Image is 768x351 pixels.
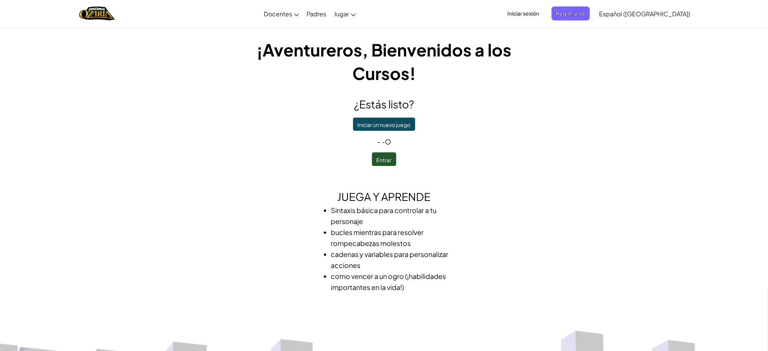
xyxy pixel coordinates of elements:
[330,3,360,24] a: Jugar
[331,272,446,291] font: como vencer a un ogro (¡habilidades importantes en la vida!)
[556,10,585,17] font: Registrarse
[358,121,411,128] font: Iniciar un nuevo juego
[385,137,391,146] font: o
[260,3,303,24] a: Docentes
[303,3,330,24] a: Padres
[307,10,326,18] font: Padres
[377,157,392,163] font: Entrar
[596,3,694,24] a: Español ([GEOGRAPHIC_DATA])
[377,137,380,146] font: -
[257,39,511,84] font: ¡Aventureros, Bienvenidos a los Cursos!
[503,6,544,20] button: Iniciar sesión
[382,137,385,146] font: -
[599,10,691,18] font: Español ([GEOGRAPHIC_DATA])
[331,206,437,226] font: Sintaxis básica para controlar a tu personaje
[372,152,396,166] button: Entrar
[334,10,349,18] font: Jugar
[331,228,424,248] font: bucles mientras para resolver rompecabezas molestos
[79,6,114,21] img: Hogar
[264,10,292,18] font: Docentes
[338,190,431,203] font: Juega y Aprende
[353,118,415,131] button: Iniciar un nuevo juego
[331,250,449,270] font: cadenas y variables para personalizar acciones
[79,6,114,21] a: Logotipo de Ozaria de CodeCombat
[354,97,414,111] font: ¿Estás listo?
[552,6,590,20] button: Registrarse
[508,10,540,17] font: Iniciar sesión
